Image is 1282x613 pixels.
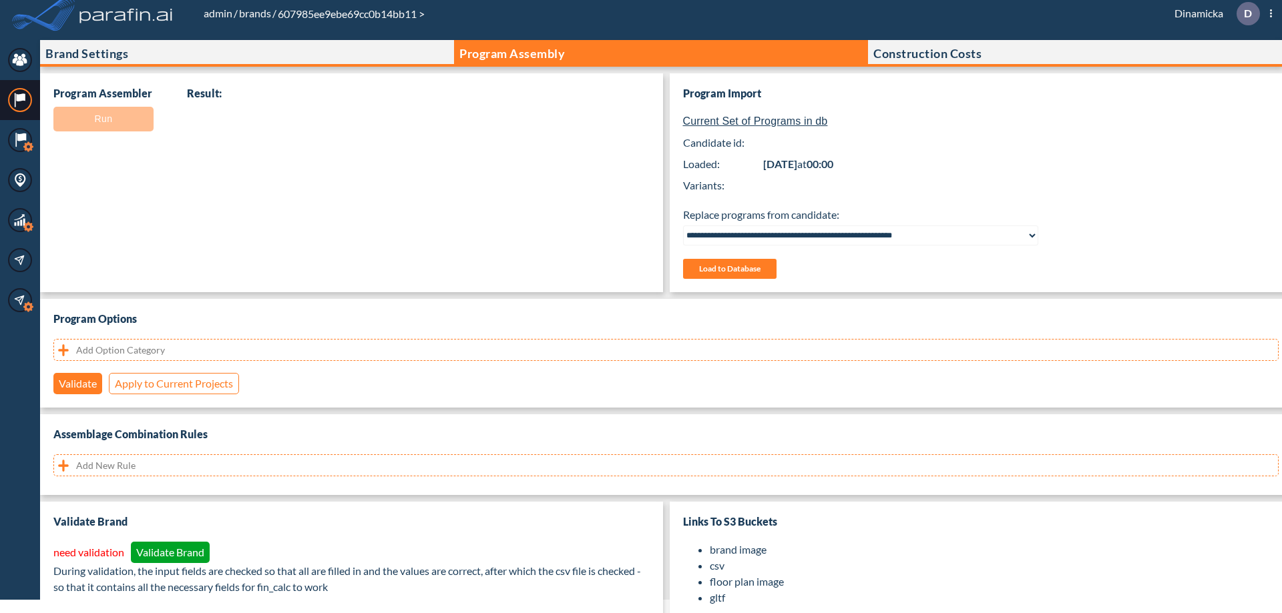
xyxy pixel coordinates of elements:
[45,47,128,60] p: Brand Settings
[1154,2,1272,25] div: Dinamicka
[238,5,276,21] li: /
[683,259,777,279] button: Load to Database
[710,575,784,588] a: floor plan image
[797,157,807,170] span: at
[187,87,222,100] p: Result:
[868,40,1282,67] button: Construction Costs
[53,373,102,394] button: Validate
[683,156,763,172] span: Loaded:
[53,546,124,558] span: need validation
[40,40,454,67] button: Brand Settings
[53,563,650,595] p: During validation, the input fields are checked so that all are filled in and the values are corr...
[276,7,426,20] span: 607985ee9ebe69cc0b14bb11 >
[53,339,1279,361] button: Add Option Category
[683,515,1279,528] h3: Links to S3 Buckets
[53,454,1279,476] button: Add New Rule
[53,87,154,100] p: Program Assembler
[807,157,833,170] span: 00:00
[683,177,1279,193] p: Variants:
[53,312,1279,326] h3: Program Options
[710,559,724,572] a: csv
[109,373,239,394] button: Apply to Current Projects
[683,113,1279,129] p: Current Set of Programs in db
[76,343,165,357] p: Add Option Category
[53,515,650,528] h3: Validate Brand
[683,87,1279,100] h3: Program Import
[76,458,136,472] p: Add New Rule
[873,47,982,60] p: Construction Costs
[1244,7,1252,19] p: D
[454,40,868,67] button: Program Assembly
[710,591,725,604] a: gltf
[131,542,210,563] button: Validate Brand
[683,135,1279,151] span: Candidate id:
[710,543,767,556] a: brand image
[202,5,238,21] li: /
[683,207,1279,223] p: Replace programs from candidate:
[763,157,797,170] span: [DATE]
[202,7,234,19] a: admin
[53,428,1279,441] h3: Assemblage Combination Rules
[459,47,565,60] p: Program Assembly
[238,7,272,19] a: brands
